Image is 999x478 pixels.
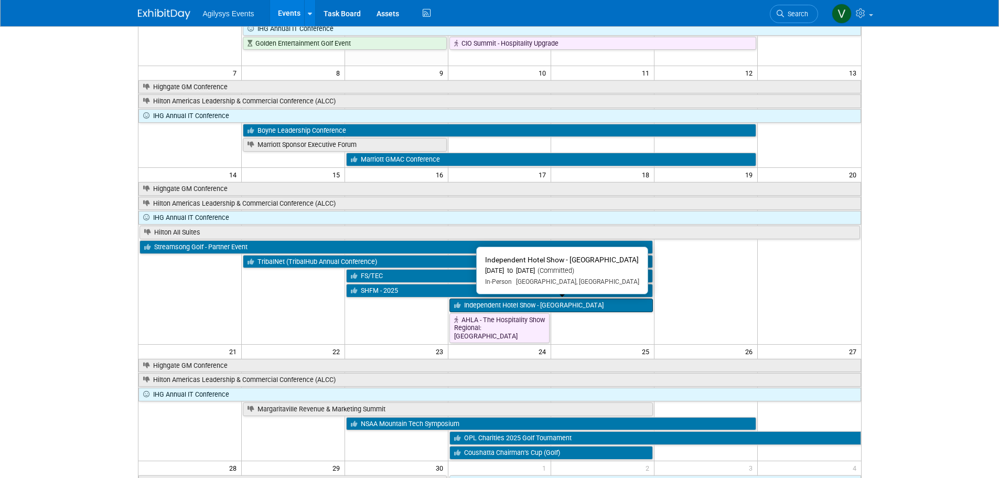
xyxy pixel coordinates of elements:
[512,278,639,285] span: [GEOGRAPHIC_DATA], [GEOGRAPHIC_DATA]
[744,345,757,358] span: 26
[243,402,653,416] a: Margaritaville Revenue & Marketing Summit
[138,80,861,94] a: Highgate GM Conference
[228,345,241,358] span: 21
[435,168,448,181] span: 16
[138,211,861,225] a: IHG Annual IT Conference
[744,168,757,181] span: 19
[139,226,860,239] a: Hilton All Suites
[331,168,345,181] span: 15
[449,431,861,445] a: OPL Charities 2025 Golf Tournament
[485,267,639,275] div: [DATE] to [DATE]
[139,240,653,254] a: Streamsong Golf - Partner Event
[346,284,653,298] a: SHFM - 2025
[243,255,653,269] a: TribalNet (TribalHub Annual Conference)
[438,66,448,79] span: 9
[203,9,254,18] span: Agilysys Events
[641,66,654,79] span: 11
[346,269,653,283] a: FS/TEC
[538,345,551,358] span: 24
[331,345,345,358] span: 22
[848,168,861,181] span: 20
[744,66,757,79] span: 12
[138,9,190,19] img: ExhibitDay
[335,66,345,79] span: 8
[138,388,861,401] a: IHG Annual IT Conference
[346,417,756,431] a: NSAA Mountain Tech Symposium
[784,10,808,18] span: Search
[138,109,861,123] a: IHG Annual IT Conference
[770,5,818,23] a: Search
[232,66,241,79] span: 7
[243,37,447,50] a: Golden Entertainment Golf Event
[138,94,861,108] a: Hilton Americas Leadership & Commercial Conference (ALCC)
[541,461,551,474] span: 1
[228,461,241,474] span: 28
[644,461,654,474] span: 2
[331,461,345,474] span: 29
[538,66,551,79] span: 10
[435,345,448,358] span: 23
[346,153,756,166] a: Marriott GMAC Conference
[848,345,861,358] span: 27
[435,461,448,474] span: 30
[748,461,757,474] span: 3
[449,313,550,343] a: AHLA - The Hospitality Show Regional: [GEOGRAPHIC_DATA]
[138,373,861,387] a: Hilton Americas Leadership & Commercial Conference (ALCC)
[243,124,756,137] a: Boyne Leadership Conference
[848,66,861,79] span: 13
[449,446,653,460] a: Coushatta Chairman’s Cup (Golf)
[138,182,861,196] a: Highgate GM Conference
[485,278,512,285] span: In-Person
[243,22,861,36] a: IHG Annual IT Conference
[641,168,654,181] span: 18
[449,37,757,50] a: CIO Summit - Hospitality Upgrade
[228,168,241,181] span: 14
[538,168,551,181] span: 17
[449,299,653,312] a: Independent Hotel Show - [GEOGRAPHIC_DATA]
[852,461,861,474] span: 4
[641,345,654,358] span: 25
[243,138,447,152] a: Marriott Sponsor Executive Forum
[832,4,852,24] img: Vaitiare Munoz
[138,359,861,373] a: Highgate GM Conference
[535,267,574,274] span: (Committed)
[138,197,861,210] a: Hilton Americas Leadership & Commercial Conference (ALCC)
[485,256,639,264] span: Independent Hotel Show - [GEOGRAPHIC_DATA]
